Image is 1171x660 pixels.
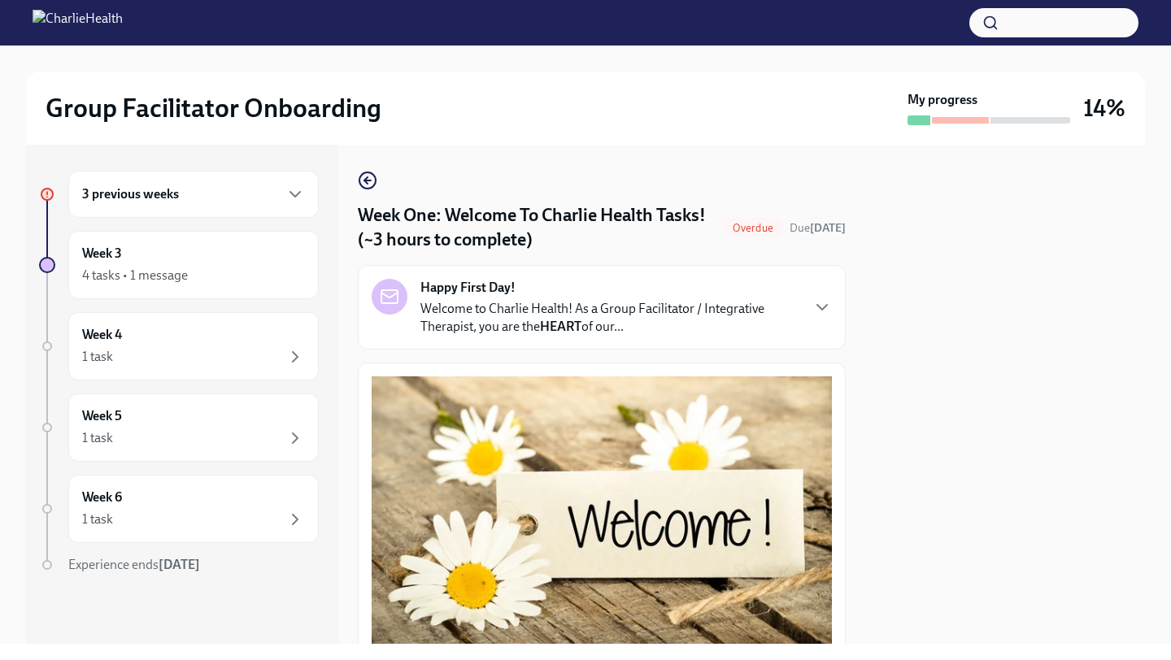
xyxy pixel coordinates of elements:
[810,221,846,235] strong: [DATE]
[159,557,200,572] strong: [DATE]
[82,267,188,284] div: 4 tasks • 1 message
[372,376,832,653] button: Zoom image
[82,348,113,366] div: 1 task
[39,475,319,543] a: Week 61 task
[39,231,319,299] a: Week 34 tasks • 1 message
[790,220,846,236] span: September 2nd, 2025 10:00
[68,171,319,218] div: 3 previous weeks
[82,488,122,506] h6: Week 6
[358,203,716,252] h4: Week One: Welcome To Charlie Health Tasks! (~3 hours to complete)
[39,312,319,380] a: Week 41 task
[723,222,783,234] span: Overdue
[82,429,113,447] div: 1 task
[1083,93,1125,123] h3: 14%
[82,245,122,263] h6: Week 3
[540,319,581,334] strong: HEART
[82,510,113,528] div: 1 task
[39,393,319,462] a: Week 51 task
[420,279,516,297] strong: Happy First Day!
[82,407,122,425] h6: Week 5
[33,10,123,36] img: CharlieHealth
[420,300,799,336] p: Welcome to Charlie Health! As a Group Facilitator / Integrative Therapist, you are the of our...
[46,92,381,124] h2: Group Facilitator Onboarding
[68,557,200,572] span: Experience ends
[82,185,179,203] h6: 3 previous weeks
[82,326,122,344] h6: Week 4
[790,221,846,235] span: Due
[908,91,977,109] strong: My progress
